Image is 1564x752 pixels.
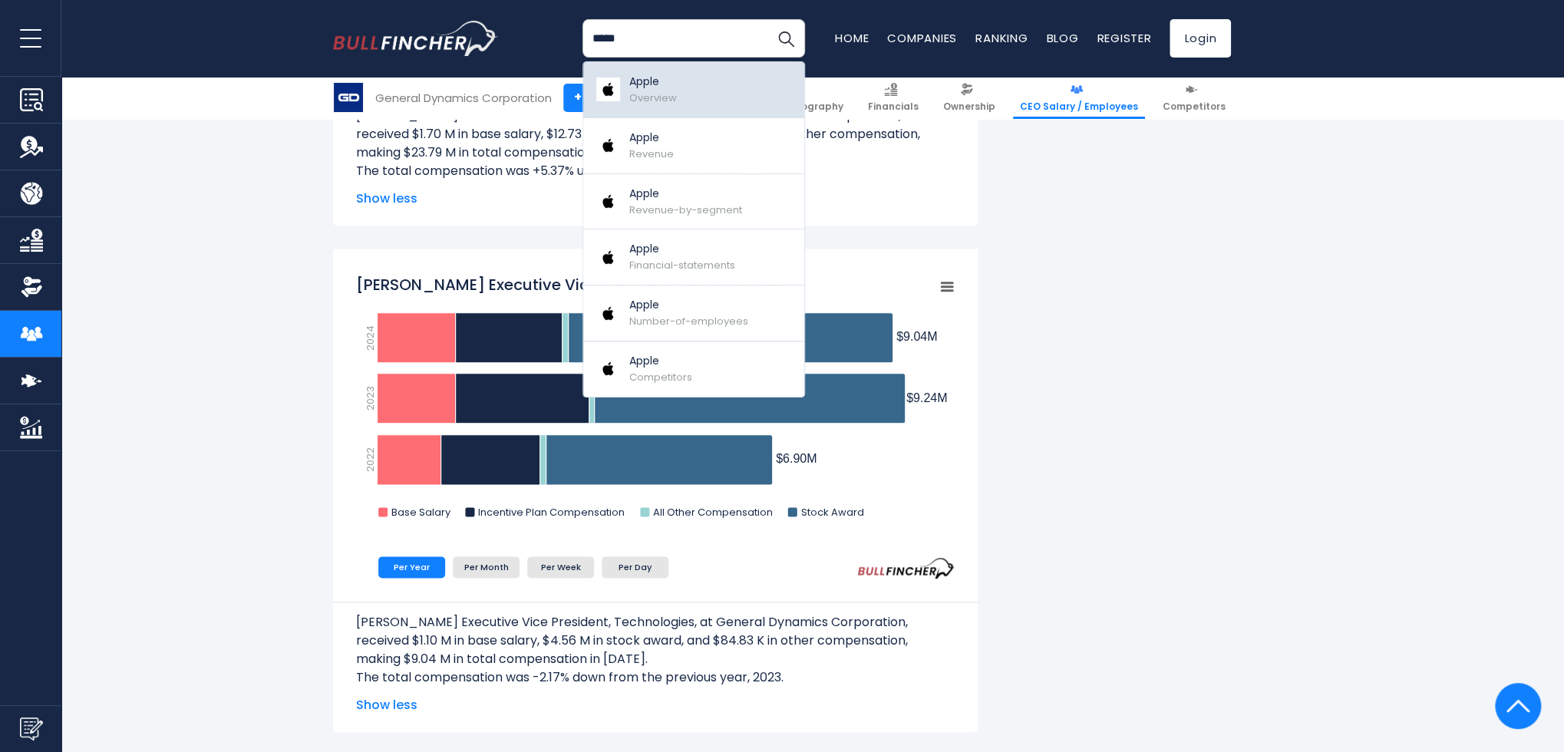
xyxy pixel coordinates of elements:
span: CEO Salary / Employees [1020,101,1138,113]
div: General Dynamics Corporation [375,89,552,107]
span: Financials [868,101,919,113]
p: [PERSON_NAME] Executive Vice President, Technologies, at General Dynamics Corporation, received $... [356,613,955,668]
tspan: [PERSON_NAME] Executive Vice President, Technologies [356,274,783,295]
a: Competitors [1156,77,1232,119]
a: Home [835,30,869,46]
img: Ownership [20,275,43,298]
a: + [563,84,592,112]
a: Apple Overview [583,62,804,118]
a: Apple Financial-statements [583,229,804,285]
a: CEO Salary / Employees [1013,77,1145,119]
span: Competitors [1163,101,1226,113]
a: Apple Competitors [583,341,804,397]
span: Overview [629,91,677,105]
a: Ranking [975,30,1028,46]
a: Apple Revenue [583,118,804,174]
span: Show less [356,696,955,714]
span: Number-of-employees [629,314,748,328]
li: Per Month [453,556,520,578]
span: Revenue [629,147,674,161]
li: Per Year [378,556,445,578]
li: Per Day [602,556,668,578]
p: Apple [629,297,748,313]
text: 2023 [363,386,378,411]
a: Ownership [936,77,1002,119]
a: Apple Number-of-employees [583,285,804,341]
span: Show less [356,190,955,208]
a: Blog [1046,30,1078,46]
tspan: $6.90M [776,452,817,465]
text: Stock Award [801,505,864,519]
p: Apple [629,74,677,90]
span: Product / Geography [737,101,843,113]
p: [PERSON_NAME] Chairman and Chief Executive Officer, at General Dynamics Corporation, received $1.... [356,107,955,162]
a: Login [1170,19,1231,58]
li: Per Week [527,556,594,578]
a: Financials [861,77,926,119]
svg: Jason W. Aiken Executive Vice President, Technologies [356,266,955,535]
p: The total compensation was -2.17% down from the previous year, 2023. [356,668,955,687]
text: 2022 [363,447,378,472]
p: The total compensation was +5.37% up from the previous year, 2023. [356,162,955,180]
p: Apple [629,353,692,369]
tspan: $9.04M [896,330,937,343]
text: Incentive Plan Compensation [478,505,625,519]
p: Apple [629,130,674,146]
a: Companies [887,30,957,46]
img: GD logo [334,83,363,112]
img: bullfincher logo [333,21,498,56]
p: Apple [629,241,735,257]
span: Financial-statements [629,258,735,272]
p: Apple [629,186,742,202]
span: Ownership [943,101,995,113]
text: Base Salary [391,505,451,519]
span: Revenue-by-segment [629,203,742,217]
a: Register [1097,30,1151,46]
a: Apple Revenue-by-segment [583,174,804,230]
tspan: $9.24M [906,391,947,404]
span: Competitors [629,370,692,384]
text: 2024 [363,325,378,351]
text: All Other Compensation [653,505,773,519]
a: Go to homepage [333,21,498,56]
button: Search [767,19,805,58]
